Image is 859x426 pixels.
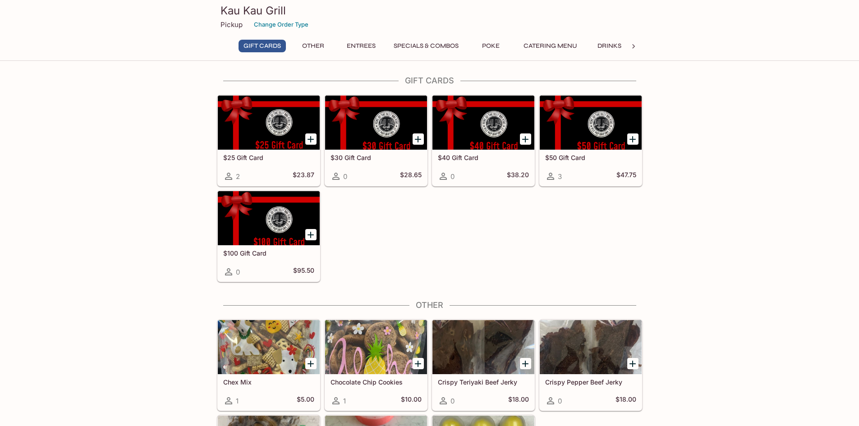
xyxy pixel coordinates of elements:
h3: Kau Kau Grill [220,4,639,18]
button: Add $40 Gift Card [520,133,531,145]
a: $50 Gift Card3$47.75 [539,95,642,186]
h5: $18.00 [508,395,529,406]
a: $40 Gift Card0$38.20 [432,95,535,186]
h4: Other [217,300,643,310]
h5: $40 Gift Card [438,154,529,161]
h5: $28.65 [400,171,422,182]
a: $100 Gift Card0$95.50 [217,191,320,282]
span: 0 [558,397,562,405]
h5: $23.87 [293,171,314,182]
div: Crispy Pepper Beef Jerky [540,320,642,374]
a: Chex Mix1$5.00 [217,320,320,411]
h5: $95.50 [293,266,314,277]
h5: $47.75 [616,171,636,182]
button: Add $25 Gift Card [305,133,317,145]
h4: Gift Cards [217,76,643,86]
button: Change Order Type [250,18,312,32]
a: Crispy Pepper Beef Jerky0$18.00 [539,320,642,411]
span: 1 [343,397,346,405]
span: 2 [236,172,240,181]
button: Add Crispy Teriyaki Beef Jerky [520,358,531,369]
button: Poke [471,40,511,52]
div: Crispy Teriyaki Beef Jerky [432,320,534,374]
a: Chocolate Chip Cookies1$10.00 [325,320,427,411]
h5: $25 Gift Card [223,154,314,161]
button: Add Crispy Pepper Beef Jerky [627,358,639,369]
h5: $100 Gift Card [223,249,314,257]
button: Gift Cards [239,40,286,52]
button: Other [293,40,334,52]
a: $30 Gift Card0$28.65 [325,95,427,186]
button: Specials & Combos [389,40,464,52]
button: Add Chocolate Chip Cookies [413,358,424,369]
span: 1 [236,397,239,405]
h5: $10.00 [401,395,422,406]
button: Add $30 Gift Card [413,133,424,145]
h5: $38.20 [507,171,529,182]
button: Entrees [341,40,381,52]
span: 3 [558,172,562,181]
div: Chocolate Chip Cookies [325,320,427,374]
span: 0 [236,268,240,276]
div: $100 Gift Card [218,191,320,245]
div: $25 Gift Card [218,96,320,150]
h5: Chocolate Chip Cookies [331,378,422,386]
h5: Crispy Pepper Beef Jerky [545,378,636,386]
button: Add Chex Mix [305,358,317,369]
a: $25 Gift Card2$23.87 [217,95,320,186]
h5: $5.00 [297,395,314,406]
h5: Chex Mix [223,378,314,386]
h5: Crispy Teriyaki Beef Jerky [438,378,529,386]
h5: $50 Gift Card [545,154,636,161]
div: $40 Gift Card [432,96,534,150]
span: 0 [450,172,455,181]
div: $50 Gift Card [540,96,642,150]
button: Add $100 Gift Card [305,229,317,240]
h5: $18.00 [616,395,636,406]
div: Chex Mix [218,320,320,374]
span: 0 [343,172,347,181]
button: Drinks [589,40,630,52]
span: 0 [450,397,455,405]
a: Crispy Teriyaki Beef Jerky0$18.00 [432,320,535,411]
p: Pickup [220,20,243,29]
h5: $30 Gift Card [331,154,422,161]
button: Add $50 Gift Card [627,133,639,145]
button: Catering Menu [519,40,582,52]
div: $30 Gift Card [325,96,427,150]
